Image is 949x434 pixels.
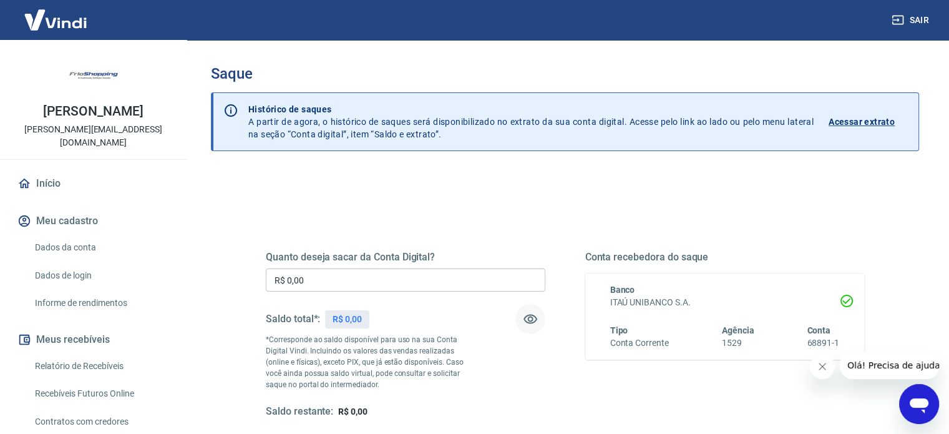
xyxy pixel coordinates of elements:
h6: Conta Corrente [610,337,669,350]
p: Acessar extrato [829,116,895,128]
p: [PERSON_NAME] [43,105,143,118]
h5: Conta recebedora do saque [585,251,865,264]
button: Meus recebíveis [15,326,172,353]
h5: Saldo restante: [266,405,333,418]
h6: 68891-1 [807,337,839,350]
span: Banco [610,285,635,295]
p: *Corresponde ao saldo disponível para uso na sua Conta Digital Vindi. Incluindo os valores das ve... [266,334,475,390]
iframe: Mensagem da empresa [840,352,939,379]
iframe: Fechar mensagem [810,354,835,379]
a: Dados da conta [30,235,172,260]
h6: 1529 [722,337,754,350]
h5: Quanto deseja sacar da Conta Digital? [266,251,545,264]
a: Dados de login [30,263,172,289]
a: Relatório de Recebíveis [30,353,172,379]
span: Olá! Precisa de ajuda? [7,9,105,19]
a: Recebíveis Futuros Online [30,381,172,407]
a: Acessar extrato [829,103,908,141]
a: Início [15,170,172,197]
h5: Saldo total*: [266,313,320,325]
img: 05b3cb34-28e8-4073-b7ee-254a923d4c8c.jpeg [69,50,119,100]
span: Agência [722,325,754,335]
a: Informe de rendimentos [30,290,172,316]
p: Histórico de saques [248,103,814,116]
span: Tipo [610,325,628,335]
p: [PERSON_NAME][EMAIL_ADDRESS][DOMAIN_NAME] [10,123,177,149]
span: Conta [807,325,830,335]
p: A partir de agora, o histórico de saques será disponibilizado no extrato da sua conta digital. Ac... [248,103,814,141]
span: R$ 0,00 [338,407,367,417]
p: R$ 0,00 [333,313,362,326]
button: Sair [889,9,934,32]
h3: Saque [211,65,919,82]
button: Meu cadastro [15,207,172,235]
h6: ITAÚ UNIBANCO S.A. [610,296,840,309]
img: Vindi [15,1,96,39]
iframe: Botão para abrir a janela de mensagens [899,384,939,424]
